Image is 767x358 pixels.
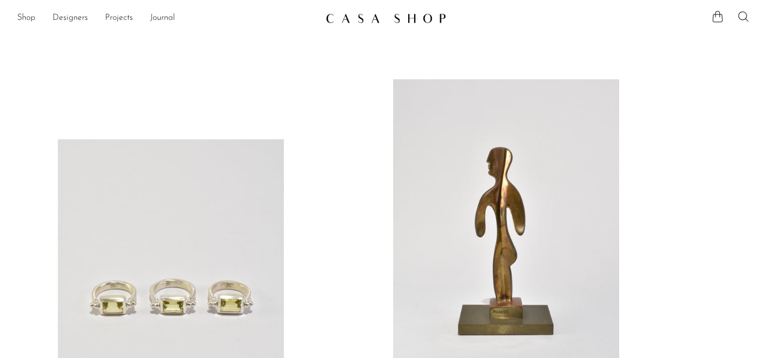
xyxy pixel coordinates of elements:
a: Journal [150,11,175,25]
a: Shop [17,11,35,25]
a: Designers [52,11,88,25]
nav: Desktop navigation [17,9,317,27]
a: Projects [105,11,133,25]
ul: NEW HEADER MENU [17,9,317,27]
